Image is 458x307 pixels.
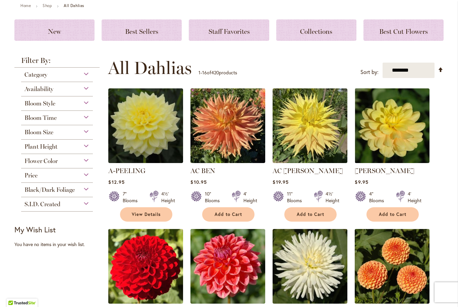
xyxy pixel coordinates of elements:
[355,88,430,163] img: AHOY MATEY
[24,85,53,93] span: Availability
[43,3,52,8] a: Shop
[287,190,306,204] div: 11" Blooms
[360,66,379,78] label: Sort by:
[209,27,250,35] span: Staff Favorites
[123,190,141,204] div: 7" Blooms
[24,143,57,150] span: Plant Height
[355,167,414,175] a: [PERSON_NAME]
[273,158,347,164] a: AC Jeri
[190,88,265,163] img: AC BEN
[132,212,161,217] span: View Details
[190,299,265,305] a: ALL THAT JAZZ
[64,3,84,8] strong: All Dahlias
[14,225,56,234] strong: My Wish List
[408,190,421,204] div: 4' Height
[108,158,183,164] a: A-Peeling
[190,179,207,185] span: $10.95
[190,167,215,175] a: AC BEN
[24,157,58,165] span: Flower Color
[14,19,95,41] a: New
[190,158,265,164] a: AC BEN
[355,158,430,164] a: AHOY MATEY
[273,167,343,175] a: AC [PERSON_NAME]
[211,69,219,76] span: 420
[355,229,430,304] img: AMBER QUEEN
[14,241,104,248] div: You have no items in your wish list.
[284,207,337,222] button: Add to Cart
[189,19,269,41] a: Staff Favorites
[24,100,55,107] span: Bloom Style
[243,190,257,204] div: 4' Height
[369,190,388,204] div: 4" Blooms
[379,212,406,217] span: Add to Cart
[108,229,183,304] img: ALI OOP
[108,179,124,185] span: $12.95
[125,27,158,35] span: Best Sellers
[355,299,430,305] a: AMBER QUEEN
[108,167,146,175] a: A-PEELING
[198,69,201,76] span: 1
[161,190,175,204] div: 4½' Height
[24,129,53,136] span: Bloom Size
[120,207,172,222] a: View Details
[363,19,444,41] a: Best Cut Flowers
[273,179,288,185] span: $19.95
[379,27,428,35] span: Best Cut Flowers
[102,19,182,41] a: Best Sellers
[202,207,254,222] button: Add to Cart
[297,212,324,217] span: Add to Cart
[202,69,207,76] span: 16
[108,88,183,163] img: A-Peeling
[366,207,419,222] button: Add to Cart
[205,190,224,204] div: 10" Blooms
[273,299,347,305] a: ALL TRIUMPH
[190,229,265,304] img: ALL THAT JAZZ
[300,27,332,35] span: Collections
[326,190,339,204] div: 4½' Height
[20,3,31,8] a: Home
[198,67,237,78] p: - of products
[24,186,75,194] span: Black/Dark Foliage
[24,172,38,179] span: Price
[355,179,368,185] span: $9.95
[215,212,242,217] span: Add to Cart
[108,58,192,78] span: All Dahlias
[276,19,356,41] a: Collections
[24,114,57,122] span: Bloom Time
[48,27,61,35] span: New
[24,71,47,78] span: Category
[5,283,24,302] iframe: Launch Accessibility Center
[273,229,347,304] img: ALL TRIUMPH
[24,201,60,208] span: S.I.D. Created
[108,299,183,305] a: ALI OOP
[14,57,100,68] strong: Filter By:
[273,88,347,163] img: AC Jeri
